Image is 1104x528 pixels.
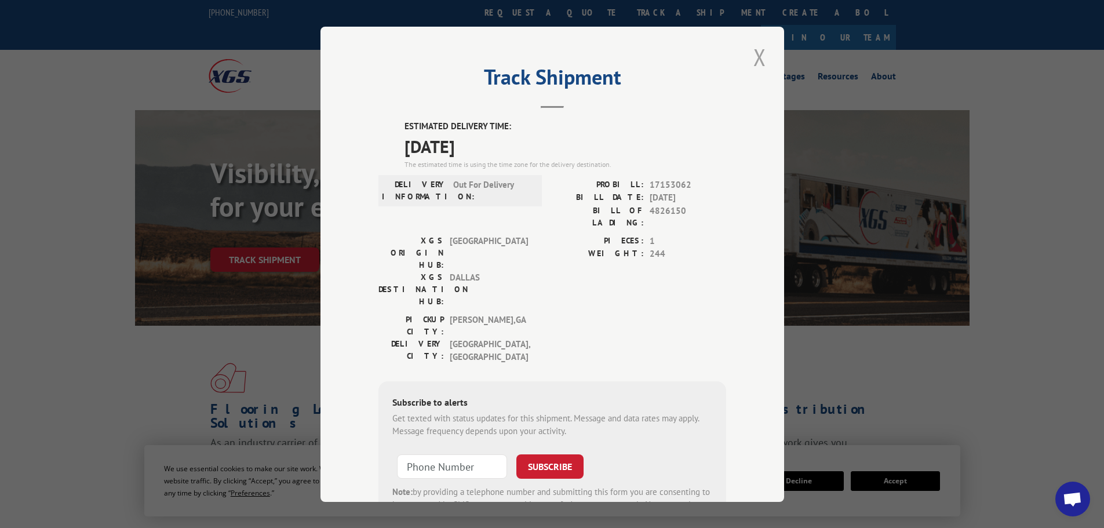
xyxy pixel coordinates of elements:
[1055,482,1090,516] a: Open chat
[397,454,507,478] input: Phone Number
[405,159,726,169] div: The estimated time is using the time zone for the delivery destination.
[453,178,531,202] span: Out For Delivery
[378,234,444,271] label: XGS ORIGIN HUB:
[392,485,712,525] div: by providing a telephone number and submitting this form you are consenting to be contacted by SM...
[378,313,444,337] label: PICKUP CITY:
[650,204,726,228] span: 4826150
[552,247,644,261] label: WEIGHT:
[378,337,444,363] label: DELIVERY CITY:
[750,41,770,73] button: Close modal
[552,191,644,205] label: BILL DATE:
[382,178,447,202] label: DELIVERY INFORMATION:
[405,133,726,159] span: [DATE]
[450,313,528,337] span: [PERSON_NAME] , GA
[392,486,413,497] strong: Note:
[392,412,712,438] div: Get texted with status updates for this shipment. Message and data rates may apply. Message frequ...
[650,178,726,191] span: 17153062
[650,191,726,205] span: [DATE]
[405,120,726,133] label: ESTIMATED DELIVERY TIME:
[552,178,644,191] label: PROBILL:
[378,69,726,91] h2: Track Shipment
[392,395,712,412] div: Subscribe to alerts
[552,204,644,228] label: BILL OF LADING:
[378,271,444,307] label: XGS DESTINATION HUB:
[450,271,528,307] span: DALLAS
[552,234,644,247] label: PIECES:
[450,337,528,363] span: [GEOGRAPHIC_DATA] , [GEOGRAPHIC_DATA]
[450,234,528,271] span: [GEOGRAPHIC_DATA]
[650,247,726,261] span: 244
[516,454,584,478] button: SUBSCRIBE
[650,234,726,247] span: 1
